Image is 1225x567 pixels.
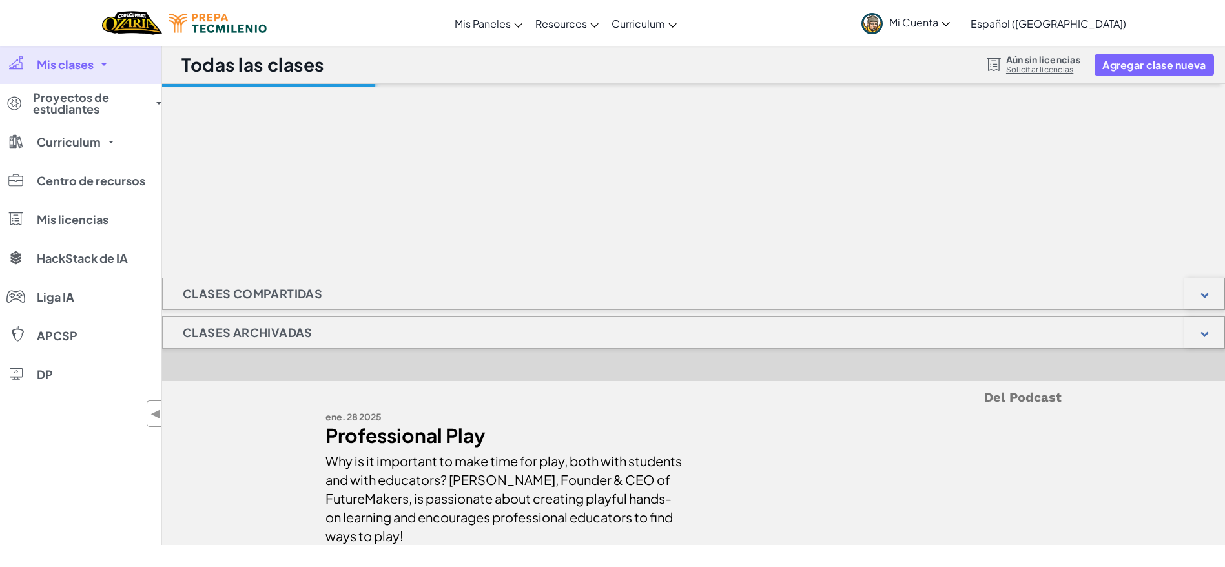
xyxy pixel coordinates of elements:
a: Español ([GEOGRAPHIC_DATA]) [964,6,1133,41]
img: Home [102,10,162,36]
img: avatar [861,13,883,34]
a: Solicitar licencias [1006,65,1080,75]
div: Why is it important to make time for play, both with students and with educators? [PERSON_NAME], ... [325,445,684,545]
span: HackStack de IA [37,253,128,264]
a: Resources [529,6,605,41]
span: Resources [535,17,587,30]
a: Ozaria by CodeCombat logo [102,10,162,36]
h1: Clases Archivadas [163,316,333,349]
h1: Todas las clases [181,52,324,77]
span: Español ([GEOGRAPHIC_DATA]) [971,17,1126,30]
span: Liga IA [37,291,74,303]
a: Mi Cuenta [855,3,956,43]
a: Curriculum [605,6,683,41]
span: Mis clases [37,59,94,70]
span: Aún sin licencias [1006,54,1080,65]
span: Mi Cuenta [889,15,950,29]
span: Mis licencias [37,214,108,225]
span: Curriculum [612,17,665,30]
span: ◀ [150,404,161,423]
span: Mis Paneles [455,17,511,30]
a: Mis Paneles [448,6,529,41]
span: Curriculum [37,136,101,148]
img: Tecmilenio logo [169,14,267,33]
h5: Del Podcast [325,387,1062,407]
div: ene. 28 2025 [325,407,684,426]
span: Proyectos de estudiantes [33,92,149,115]
h1: Clases compartidas [163,278,342,310]
div: Professional Play [325,426,684,445]
span: Centro de recursos [37,175,145,187]
button: Agregar clase nueva [1095,54,1213,76]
